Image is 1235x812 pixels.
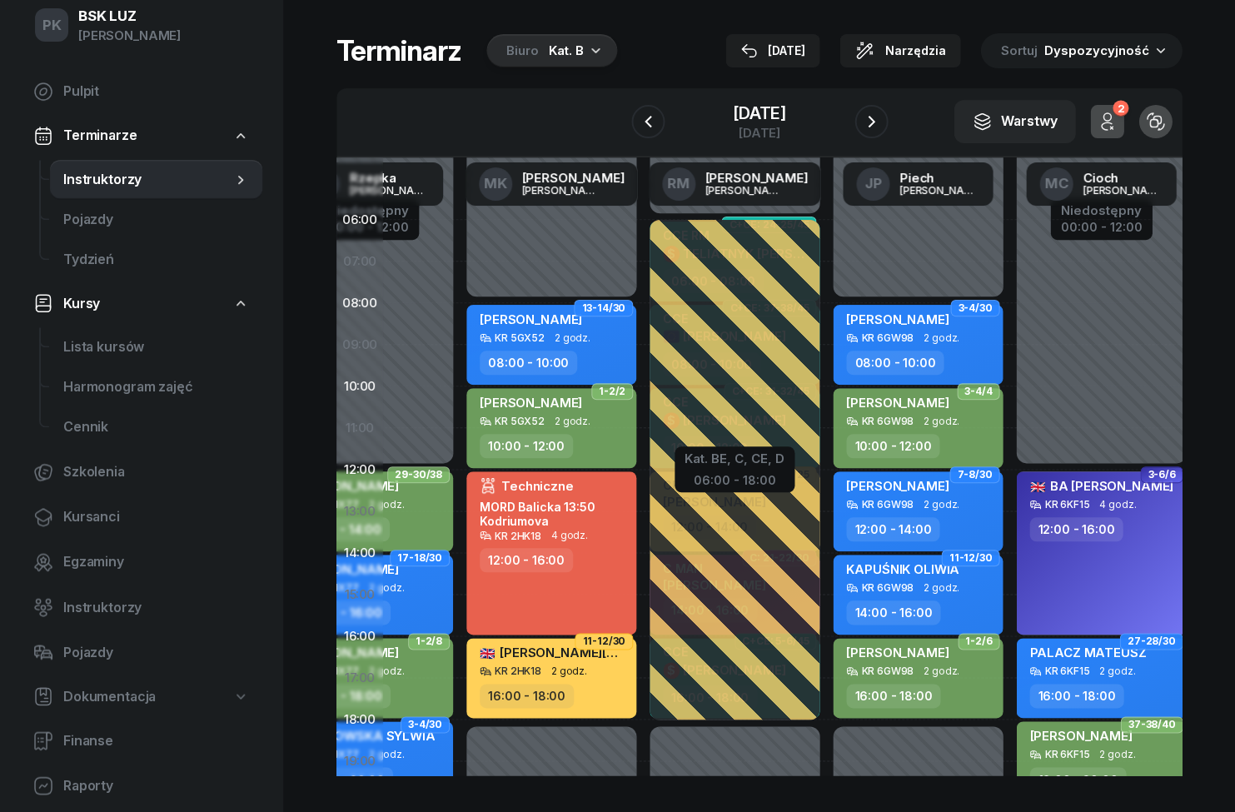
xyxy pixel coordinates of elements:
[336,615,383,657] div: 16:00
[336,282,383,324] div: 08:00
[20,452,262,492] a: Szkolenia
[846,561,959,577] span: KAPUŚNIK OLIWIA
[369,582,405,594] span: 2 godz.
[336,366,383,407] div: 10:00
[958,306,992,310] span: 3-4/30
[63,249,249,271] span: Tydzień
[1029,684,1123,708] div: 16:00 - 18:00
[972,111,1057,132] div: Warstwy
[495,332,545,343] div: KR 5GX52
[740,41,804,61] div: [DATE]
[522,185,602,196] div: [PERSON_NAME]
[551,530,588,541] span: 4 godz.
[555,332,590,344] span: 2 godz.
[549,41,584,61] div: Kat. B
[336,532,383,574] div: 14:00
[63,125,137,147] span: Terminarze
[1112,101,1128,117] div: 2
[732,127,785,139] div: [DATE]
[1044,499,1089,510] div: KR 6KF15
[924,582,959,594] span: 2 godz.
[336,699,383,740] div: 18:00
[667,177,690,191] span: RM
[725,34,819,67] button: [DATE]
[522,172,625,184] div: [PERSON_NAME]
[63,416,249,438] span: Cennik
[42,18,62,32] span: PK
[846,517,939,541] div: 12:00 - 14:00
[350,185,430,196] div: [PERSON_NAME]
[50,240,262,280] a: Tydzień
[924,499,959,511] span: 2 godz.
[78,25,181,47] div: [PERSON_NAME]
[980,33,1182,68] button: Sortuj Dyspozycyjność
[63,551,249,573] span: Egzaminy
[480,395,582,411] span: [PERSON_NAME]
[705,185,785,196] div: [PERSON_NAME]
[581,306,625,310] span: 13-14/30
[397,556,442,560] span: 17-18/30
[63,209,249,231] span: Pojazdy
[685,448,784,470] div: Kat. BE, C, CE, D
[924,665,959,677] span: 2 godz.
[395,473,442,476] span: 29-30/38
[1026,162,1176,206] a: MCCioch[PERSON_NAME]
[1148,473,1175,476] span: 3-6/6
[899,172,979,184] div: Piech
[954,100,1075,143] button: Warstwy
[63,81,249,102] span: Pulpit
[50,327,262,367] a: Lista kursów
[1127,640,1175,643] span: 27-28/30
[949,556,992,560] span: 11-12/30
[582,640,625,643] span: 11-12/30
[495,531,541,541] div: KR 2HK18
[1029,517,1123,541] div: 12:00 - 16:00
[1043,42,1148,58] span: Dyspozycyjność
[1029,645,1146,660] span: PALACZ MATEUSZ
[839,34,960,67] button: Narzędzia
[20,765,262,805] a: Raporty
[336,491,383,532] div: 13:00
[685,448,784,487] button: Kat. BE, C, CE, D06:00 - 18:00
[350,172,430,184] div: Rzepka
[63,775,249,796] span: Raporty
[846,478,949,494] span: [PERSON_NAME]
[63,596,249,618] span: Instruktorzy
[336,199,383,241] div: 06:00
[957,473,992,476] span: 7-8/30
[480,548,573,572] div: 12:00 - 16:00
[1029,767,1126,791] div: 18:00 - 20:00
[495,665,541,676] div: KR 2HK18
[965,640,992,643] span: 1-2/6
[864,177,882,191] span: JP
[336,740,383,782] div: 19:00
[924,332,959,344] span: 2 godz.
[861,332,914,343] div: KR 6GW98
[336,574,383,615] div: 15:00
[336,241,383,282] div: 07:00
[846,645,949,660] span: [PERSON_NAME]
[861,416,914,426] div: KR 6GW98
[63,169,232,191] span: Instruktorzy
[480,684,574,708] div: 16:00 - 18:00
[1060,201,1142,237] button: Niedostępny00:00 - 12:00
[1083,185,1163,196] div: [PERSON_NAME]
[336,324,383,366] div: 09:00
[50,367,262,407] a: Harmonogram zajęć
[1099,499,1136,511] span: 4 godz.
[480,500,626,528] div: MORD Balicka 13:50 Kodriumova
[369,499,405,511] span: 2 godz.
[846,600,940,625] div: 14:00 - 16:00
[466,162,638,206] a: MK[PERSON_NAME][PERSON_NAME]
[20,497,262,537] a: Kursanci
[846,351,944,375] div: 08:00 - 10:00
[20,720,262,760] a: Finanse
[884,41,945,61] span: Narzędzia
[480,645,495,661] span: 🇬🇧
[1060,217,1142,234] div: 00:00 - 12:00
[924,416,959,427] span: 2 godz.
[63,293,100,315] span: Kursy
[1099,749,1135,760] span: 2 godz.
[506,41,539,61] div: Biuro
[1029,728,1132,744] span: [PERSON_NAME]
